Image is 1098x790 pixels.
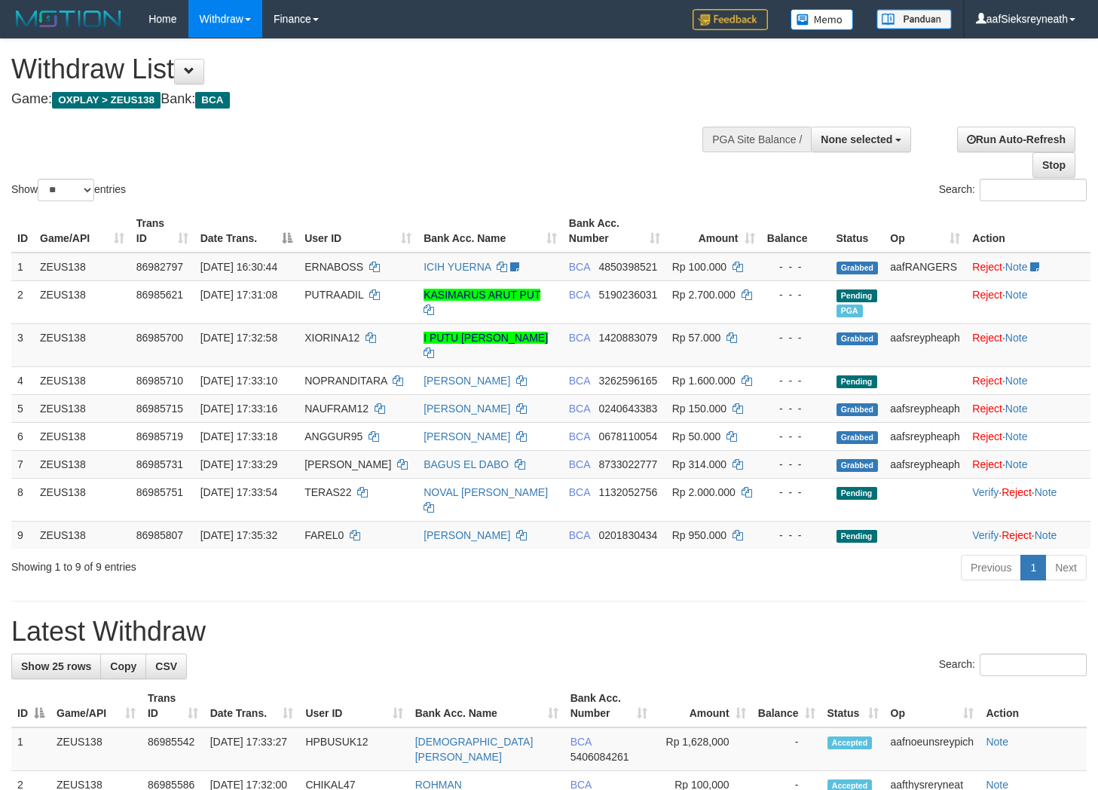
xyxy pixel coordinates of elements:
[830,210,885,253] th: Status
[1005,458,1028,470] a: Note
[767,330,824,345] div: - - -
[195,92,229,109] span: BCA
[11,210,34,253] th: ID
[299,727,408,771] td: HPBUSUK12
[200,289,277,301] span: [DATE] 17:31:08
[145,654,187,679] a: CSV
[1005,403,1028,415] a: Note
[11,422,34,450] td: 6
[52,92,161,109] span: OXPLAY > ZEUS138
[836,332,879,345] span: Grabbed
[142,727,204,771] td: 86985542
[1005,289,1028,301] a: Note
[11,684,50,727] th: ID: activate to sort column descending
[672,289,736,301] span: Rp 2.700.000
[972,261,1002,273] a: Reject
[200,375,277,387] span: [DATE] 17:33:10
[836,487,877,500] span: Pending
[653,684,752,727] th: Amount: activate to sort column ascending
[972,529,999,541] a: Verify
[939,179,1087,201] label: Search:
[811,127,911,152] button: None selected
[136,375,183,387] span: 86985710
[767,485,824,500] div: - - -
[980,684,1087,727] th: Action
[34,521,130,549] td: ZEUS138
[672,261,726,273] span: Rp 100.000
[752,727,821,771] td: -
[34,478,130,521] td: ZEUS138
[957,127,1075,152] a: Run Auto-Refresh
[598,375,657,387] span: Copy 3262596165 to clipboard
[966,366,1090,394] td: ·
[304,529,344,541] span: FAREL0
[1002,529,1032,541] a: Reject
[34,450,130,478] td: ZEUS138
[966,422,1090,450] td: ·
[767,528,824,543] div: - - -
[836,305,863,317] span: Marked by aafnoeunsreypich
[966,478,1090,521] td: · ·
[702,127,811,152] div: PGA Site Balance /
[672,430,721,442] span: Rp 50.000
[939,654,1087,676] label: Search:
[304,261,363,273] span: ERNABOSS
[598,403,657,415] span: Copy 0240643383 to clipboard
[11,280,34,323] td: 2
[1005,375,1028,387] a: Note
[50,727,142,771] td: ZEUS138
[11,727,50,771] td: 1
[155,660,177,672] span: CSV
[304,289,363,301] span: PUTRAADIL
[136,289,183,301] span: 86985621
[304,486,351,498] span: TERAS22
[752,684,821,727] th: Balance: activate to sort column ascending
[827,736,873,749] span: Accepted
[791,9,854,30] img: Button%20Memo.svg
[884,422,966,450] td: aafsreypheaph
[11,478,34,521] td: 8
[1005,430,1028,442] a: Note
[11,323,34,366] td: 3
[204,727,300,771] td: [DATE] 17:33:27
[298,210,417,253] th: User ID: activate to sort column ascending
[1002,486,1032,498] a: Reject
[34,253,130,281] td: ZEUS138
[569,261,590,273] span: BCA
[884,210,966,253] th: Op: activate to sort column ascending
[424,458,509,470] a: BAGUS EL DABO
[966,210,1090,253] th: Action
[986,736,1008,748] a: Note
[304,375,387,387] span: NOPRANDITARA
[836,403,879,416] span: Grabbed
[424,261,491,273] a: ICIH YUERNA
[598,332,657,344] span: Copy 1420883079 to clipboard
[821,133,892,145] span: None selected
[966,253,1090,281] td: ·
[966,280,1090,323] td: ·
[598,458,657,470] span: Copy 8733022777 to clipboard
[200,261,277,273] span: [DATE] 16:30:44
[672,332,721,344] span: Rp 57.000
[194,210,298,253] th: Date Trans.: activate to sort column descending
[761,210,830,253] th: Balance
[836,289,877,302] span: Pending
[666,210,761,253] th: Amount: activate to sort column ascending
[966,394,1090,422] td: ·
[1005,261,1028,273] a: Note
[1005,332,1028,344] a: Note
[34,366,130,394] td: ZEUS138
[136,486,183,498] span: 86985751
[34,323,130,366] td: ZEUS138
[598,529,657,541] span: Copy 0201830434 to clipboard
[767,287,824,302] div: - - -
[767,429,824,444] div: - - -
[672,529,726,541] span: Rp 950.000
[424,375,510,387] a: [PERSON_NAME]
[136,332,183,344] span: 86985700
[424,430,510,442] a: [PERSON_NAME]
[961,555,1021,580] a: Previous
[972,486,999,498] a: Verify
[836,375,877,388] span: Pending
[569,403,590,415] span: BCA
